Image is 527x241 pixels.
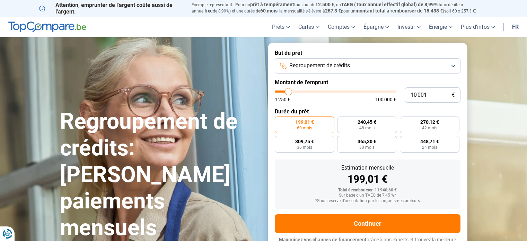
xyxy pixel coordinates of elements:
[294,17,324,37] a: Cartes
[275,50,460,56] label: But du prêt
[420,120,439,124] span: 270,12 €
[280,188,455,193] div: Total à rembourser: 11 940,60 €
[508,17,523,37] a: fr
[341,2,437,7] span: TAEG (Taux annuel effectif global) de 8,99%
[280,193,455,198] div: Sur base d'un TAEG de 7,45 %*
[268,17,294,37] a: Prêts
[358,120,376,124] span: 240,45 €
[289,62,350,69] span: Regroupement de crédits
[297,145,312,149] span: 36 mois
[260,8,278,14] span: 60 mois
[204,8,213,14] span: fixe
[325,8,341,14] span: 257,3 €
[275,214,460,233] button: Continuer
[358,139,376,144] span: 365,30 €
[422,126,437,130] span: 42 mois
[192,2,488,14] p: Exemple représentatif : Pour un tous but de , un (taux débiteur annuel de 8,99%) et une durée de ...
[452,92,455,98] span: €
[275,108,460,115] label: Durée du prêt
[275,58,460,74] button: Regroupement de crédits
[275,97,290,102] span: 1 250 €
[297,126,312,130] span: 60 mois
[295,120,314,124] span: 199,01 €
[359,17,393,37] a: Épargne
[280,174,455,184] div: 199,01 €
[457,17,499,37] a: Plus d'infos
[8,21,86,33] img: TopCompare
[324,17,359,37] a: Comptes
[315,2,334,7] span: 12.500 €
[295,139,314,144] span: 309,75 €
[355,8,443,14] span: montant total à rembourser de 15.438 €
[39,2,183,15] p: Attention, emprunter de l'argent coûte aussi de l'argent.
[375,97,396,102] span: 100 000 €
[280,165,455,171] div: Estimation mensuelle
[393,17,425,37] a: Investir
[359,145,375,149] span: 30 mois
[250,2,294,7] span: prêt à tempérament
[359,126,375,130] span: 48 mois
[422,145,437,149] span: 24 mois
[420,139,439,144] span: 448,71 €
[275,79,460,86] label: Montant de l'emprunt
[280,199,455,204] div: *Sous réserve d'acceptation par les organismes prêteurs
[425,17,457,37] a: Énergie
